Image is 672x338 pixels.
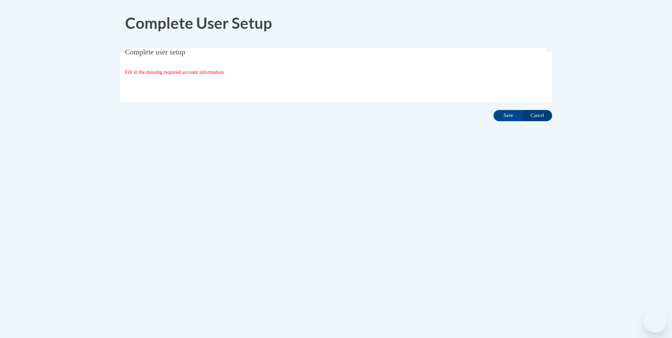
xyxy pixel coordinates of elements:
iframe: Button to launch messaging window [644,310,666,332]
input: Cancel [523,110,552,121]
span: Complete User Setup [125,14,272,32]
input: Save [493,110,523,121]
span: Complete user setup [125,48,185,56]
span: Fill in the missing required account information [125,69,224,75]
